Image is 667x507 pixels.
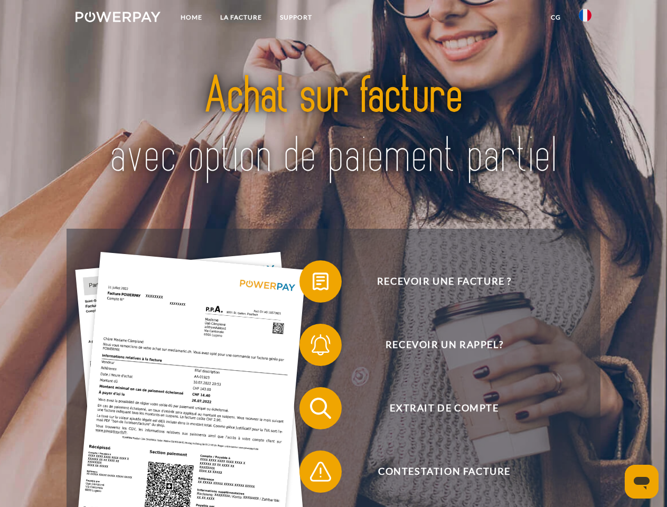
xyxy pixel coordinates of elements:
span: Recevoir une facture ? [315,260,574,303]
img: title-powerpay_fr.svg [101,51,566,202]
img: qb_bell.svg [307,332,334,358]
a: Home [172,8,211,27]
button: Contestation Facture [299,450,574,493]
a: CG [542,8,570,27]
span: Recevoir un rappel? [315,324,574,366]
img: fr [579,9,591,22]
img: qb_bill.svg [307,268,334,295]
button: Recevoir une facture ? [299,260,574,303]
img: qb_warning.svg [307,458,334,485]
img: qb_search.svg [307,395,334,421]
a: Support [271,8,321,27]
a: LA FACTURE [211,8,271,27]
img: logo-powerpay-white.svg [76,12,161,22]
span: Extrait de compte [315,387,574,429]
button: Extrait de compte [299,387,574,429]
span: Contestation Facture [315,450,574,493]
iframe: Bouton de lancement de la fenêtre de messagerie [625,465,659,499]
button: Recevoir un rappel? [299,324,574,366]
